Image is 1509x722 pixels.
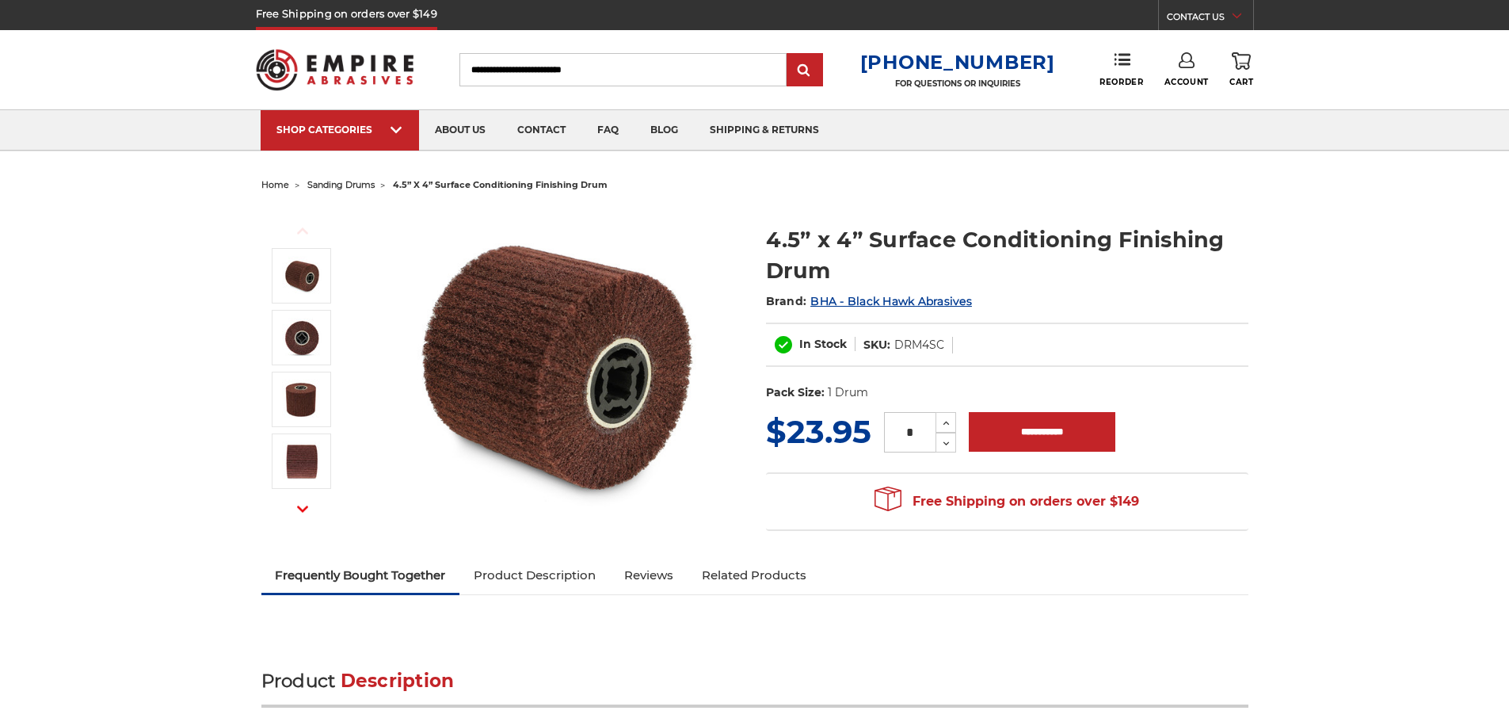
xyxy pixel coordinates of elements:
a: faq [581,110,634,151]
a: BHA - Black Hawk Abrasives [810,294,972,308]
a: Related Products [688,558,821,593]
a: CONTACT US [1167,8,1253,30]
span: Brand: [766,294,807,308]
a: blog [634,110,694,151]
p: FOR QUESTIONS OR INQUIRIES [860,78,1055,89]
span: Free Shipping on orders over $149 [875,486,1139,518]
a: [PHONE_NUMBER] [860,51,1055,74]
img: 4.5 Inch Surface Conditioning Finishing Drum [282,256,322,296]
a: contact [501,110,581,151]
a: Reorder [1099,52,1143,86]
span: $23.95 [766,412,871,451]
img: 4.5” x 4” Surface Conditioning Finishing Drum [282,441,322,481]
dt: Pack Size: [766,384,825,401]
a: Reviews [610,558,688,593]
a: sanding drums [307,179,375,190]
dd: 1 Drum [828,384,868,401]
a: Product Description [459,558,610,593]
span: Product [261,670,336,692]
div: SHOP CATEGORIES [276,124,403,136]
dt: SKU: [863,337,890,353]
input: Submit [789,55,821,86]
a: home [261,179,289,190]
a: about us [419,110,501,151]
img: Non Woven Finishing Sanding Drum [282,380,322,419]
a: Cart [1229,52,1253,87]
span: Cart [1229,77,1253,87]
span: Account [1164,77,1209,87]
button: Next [284,492,322,526]
h1: 4.5” x 4” Surface Conditioning Finishing Drum [766,224,1248,286]
span: In Stock [799,337,847,351]
img: 4.5 Inch Surface Conditioning Finishing Drum [397,208,714,525]
a: shipping & returns [694,110,835,151]
span: 4.5” x 4” surface conditioning finishing drum [393,179,608,190]
img: Empire Abrasives [256,39,414,101]
span: Description [341,670,455,692]
a: Frequently Bought Together [261,558,460,593]
button: Previous [284,214,322,248]
dd: DRM4SC [894,337,944,353]
span: Reorder [1099,77,1143,87]
img: 4.5" x 4" Surface Conditioning Finishing Drum - 3/4 Inch Quad Key Arbor [282,318,322,357]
